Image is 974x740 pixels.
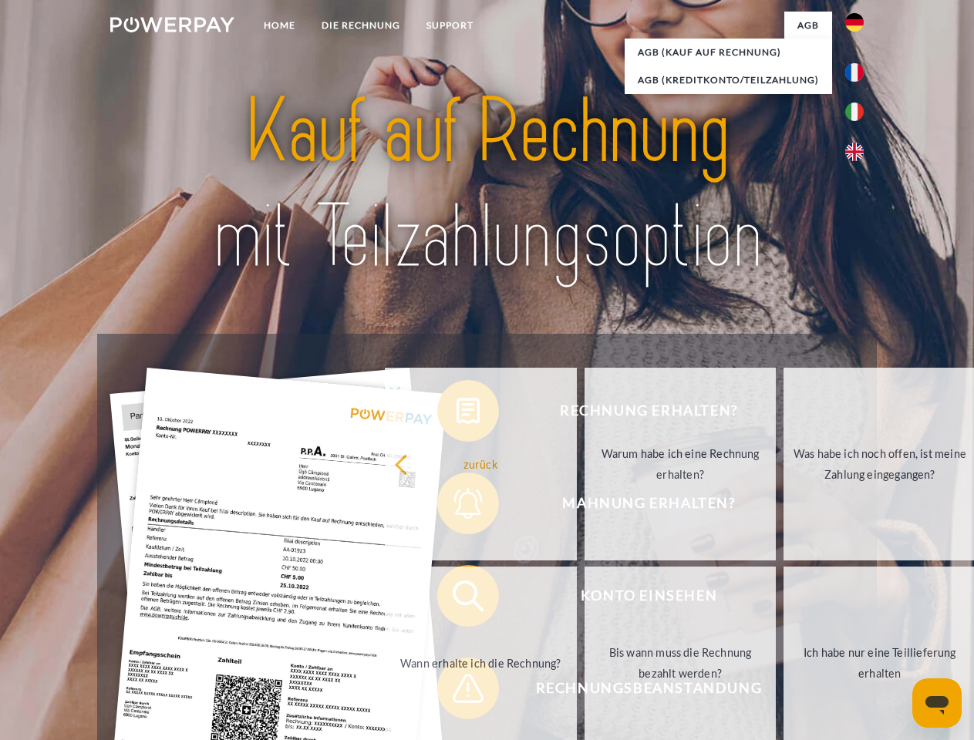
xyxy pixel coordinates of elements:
[625,39,832,66] a: AGB (Kauf auf Rechnung)
[394,652,568,673] div: Wann erhalte ich die Rechnung?
[594,443,767,485] div: Warum habe ich eine Rechnung erhalten?
[413,12,487,39] a: SUPPORT
[625,66,832,94] a: AGB (Kreditkonto/Teilzahlung)
[845,103,864,121] img: it
[594,642,767,684] div: Bis wann muss die Rechnung bezahlt werden?
[845,13,864,32] img: de
[394,453,568,474] div: zurück
[147,74,827,295] img: title-powerpay_de.svg
[308,12,413,39] a: DIE RECHNUNG
[845,143,864,161] img: en
[110,17,234,32] img: logo-powerpay-white.svg
[793,642,966,684] div: Ich habe nur eine Teillieferung erhalten
[912,678,962,728] iframe: Schaltfläche zum Öffnen des Messaging-Fensters
[251,12,308,39] a: Home
[784,12,832,39] a: agb
[845,63,864,82] img: fr
[793,443,966,485] div: Was habe ich noch offen, ist meine Zahlung eingegangen?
